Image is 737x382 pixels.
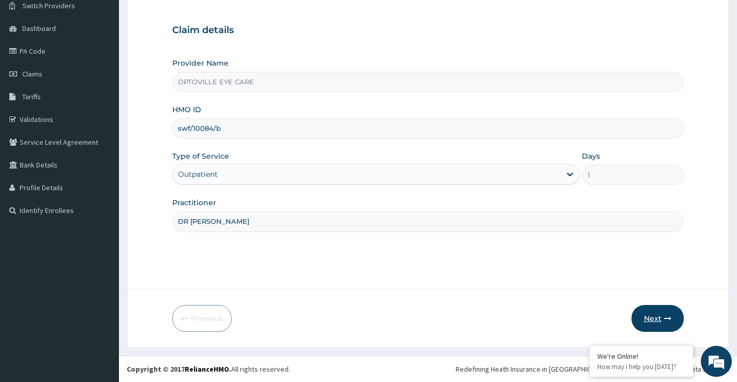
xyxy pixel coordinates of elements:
[456,364,729,374] div: Redefining Heath Insurance in [GEOGRAPHIC_DATA] using Telemedicine and Data Science!
[60,121,143,225] span: We're online!
[597,362,685,371] p: How may I help you today?
[172,58,229,68] label: Provider Name
[22,1,75,10] span: Switch Providers
[631,305,684,332] button: Next
[185,364,229,374] a: RelianceHMO
[22,24,56,33] span: Dashboard
[22,69,42,79] span: Claims
[172,305,232,332] button: Previous
[597,352,685,361] div: We're Online!
[19,52,42,78] img: d_794563401_company_1708531726252_794563401
[172,118,684,139] input: Enter HMO ID
[172,25,684,36] h3: Claim details
[22,92,41,101] span: Tariffs
[172,211,684,232] input: Enter Name
[172,151,229,161] label: Type of Service
[119,356,737,382] footer: All rights reserved.
[54,58,174,71] div: Chat with us now
[582,151,600,161] label: Days
[172,197,216,208] label: Practitioner
[178,169,218,179] div: Outpatient
[5,264,197,300] textarea: Type your message and hit 'Enter'
[172,104,201,115] label: HMO ID
[127,364,231,374] strong: Copyright © 2017 .
[170,5,194,30] div: Minimize live chat window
